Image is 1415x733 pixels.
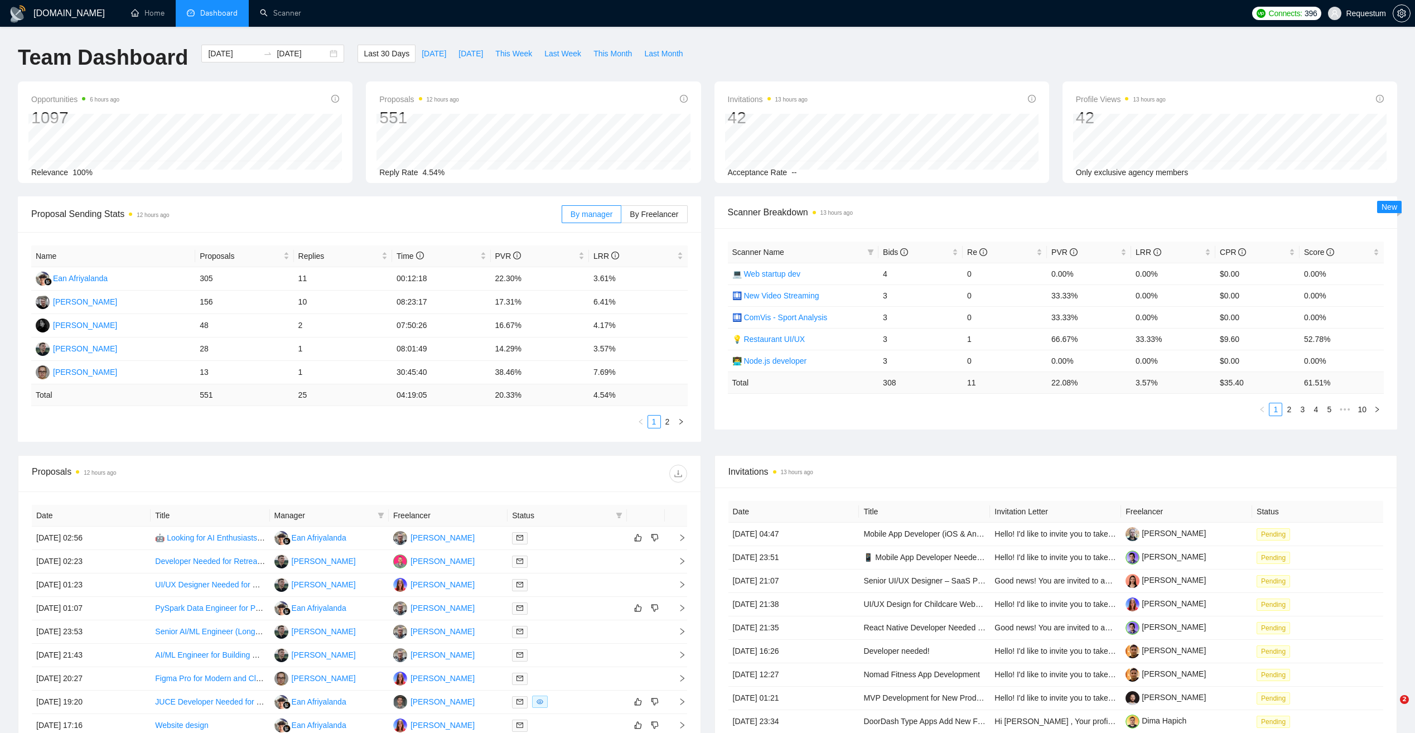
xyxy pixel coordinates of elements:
[393,601,407,615] img: PG
[393,556,475,565] a: DB[PERSON_NAME]
[411,625,475,638] div: [PERSON_NAME]
[674,415,688,428] li: Next Page
[1257,647,1295,655] a: Pending
[516,558,523,565] span: mail
[1047,284,1131,306] td: 33.33%
[644,47,683,60] span: Last Month
[775,97,808,103] time: 13 hours ago
[1126,529,1206,538] a: [PERSON_NAME]
[883,248,908,257] span: Bids
[274,556,356,565] a: AS[PERSON_NAME]
[1257,9,1266,18] img: upwork-logo.png
[491,267,589,291] td: 22.30%
[791,168,796,177] span: --
[155,627,489,636] a: Senior AI/ML Engineer (Long-Term, Production Focus) — API-First, MLOps, Real-Time Inference
[31,93,119,106] span: Opportunities
[1126,715,1139,729] img: c1zpTY-JffLoXbRQoJrotKOx957DQaKHXbyZO2cx_O_lEf4DW_FWQA8_9IM84ObBVX
[392,267,490,291] td: 00:12:18
[631,531,645,544] button: like
[878,284,963,306] td: 3
[651,721,659,730] span: dislike
[1296,403,1308,416] a: 3
[669,465,687,483] button: download
[1393,9,1410,18] span: setting
[863,623,1138,632] a: React Native Developer Needed for Cross-Platform Mobile App (iOS & Android)
[728,168,788,177] span: Acceptance Rate
[1374,406,1380,413] span: right
[1126,646,1206,655] a: [PERSON_NAME]
[274,718,288,732] img: EA
[1257,716,1290,728] span: Pending
[393,580,475,589] a: IP[PERSON_NAME]
[294,291,392,314] td: 10
[155,557,395,566] a: Developer Needed for Retreat Planning SaaS Beta (BRB Systems™)
[631,718,645,732] button: like
[36,319,50,332] img: AK
[1257,623,1295,632] a: Pending
[155,674,344,683] a: Figma Pro for Modern and Clean Homepage Redesign
[516,534,523,541] span: mail
[1076,107,1166,128] div: 42
[411,532,475,544] div: [PERSON_NAME]
[1282,403,1296,416] li: 2
[187,9,195,17] span: dashboard
[392,291,490,314] td: 08:23:17
[1336,403,1354,416] span: •••
[648,695,661,708] button: dislike
[1051,248,1078,257] span: PVR
[274,603,346,612] a: EAEan Afriyalanda
[1393,9,1411,18] a: setting
[732,248,784,257] span: Scanner Name
[863,600,1079,609] a: UI/UX Design for Childcare Website in [GEOGRAPHIC_DATA]
[393,695,407,709] img: DK
[732,335,805,344] a: 💡 Restaurant UI/UX
[1326,248,1334,256] span: info-circle
[516,722,523,729] span: mail
[863,717,1194,726] a: DoorDash Type Apps Add New Features Adding Farmers To Our Restaurants & Grocers Sellers
[294,245,392,267] th: Replies
[732,356,807,365] a: 👨‍💻 Node.js developer
[274,626,356,635] a: AS[PERSON_NAME]
[36,342,50,356] img: AS
[732,269,801,278] a: 💻 Web startup dev
[516,628,523,635] span: mail
[544,47,581,60] span: Last Week
[195,245,293,267] th: Proposals
[648,601,661,615] button: dislike
[274,673,356,682] a: IK[PERSON_NAME]
[137,212,169,218] time: 12 hours ago
[1257,600,1295,609] a: Pending
[865,244,876,261] span: filter
[1238,248,1246,256] span: info-circle
[670,469,687,478] span: download
[298,250,379,262] span: Replies
[292,602,346,614] div: Ean Afriyalanda
[1370,403,1384,416] button: right
[277,47,327,60] input: End date
[1215,284,1300,306] td: $0.00
[661,416,674,428] a: 2
[1354,403,1370,416] a: 10
[863,693,1015,702] a: MVP Development for New Product Launch
[294,267,392,291] td: 11
[820,210,853,216] time: 13 hours ago
[1269,7,1302,20] span: Connects:
[587,45,638,62] button: This Month
[393,531,407,545] img: PG
[427,97,459,103] time: 12 hours ago
[979,248,987,256] span: info-circle
[393,697,475,706] a: DK[PERSON_NAME]
[292,555,356,567] div: [PERSON_NAME]
[631,695,645,708] button: like
[963,284,1047,306] td: 0
[516,675,523,682] span: mail
[364,47,409,60] span: Last 30 Days
[491,291,589,314] td: 17.31%
[393,718,407,732] img: IP
[393,625,407,639] img: PG
[1300,284,1384,306] td: 0.00%
[36,272,50,286] img: EA
[1126,576,1206,585] a: [PERSON_NAME]
[1131,263,1215,284] td: 0.00%
[36,320,117,329] a: AK[PERSON_NAME]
